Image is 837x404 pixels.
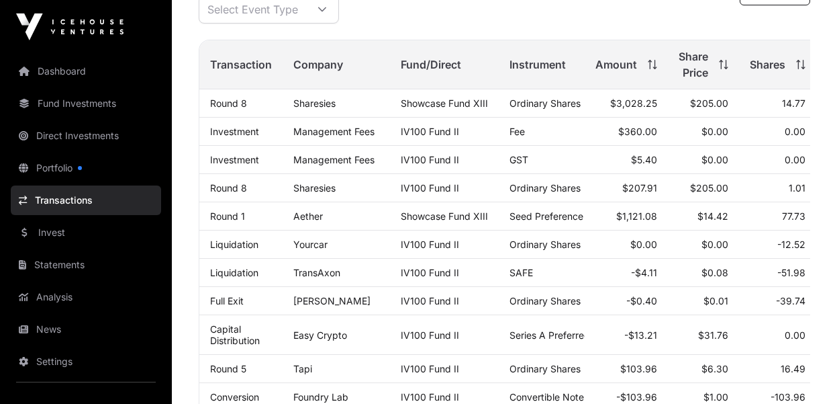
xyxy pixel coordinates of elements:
[785,126,805,137] span: 0.00
[210,210,245,222] a: Round 1
[509,126,525,137] span: Fee
[210,323,260,346] a: Capital Distribution
[401,295,459,307] a: IV100 Fund II
[703,295,728,307] span: $0.01
[210,126,259,137] a: Investment
[11,186,161,215] a: Transactions
[698,329,728,341] span: $31.76
[509,97,581,109] span: Ordinary Shares
[585,315,668,355] td: -$13.21
[293,329,347,341] a: Easy Crypto
[293,154,379,165] p: Management Fees
[595,56,637,73] span: Amount
[11,89,161,118] a: Fund Investments
[293,295,371,307] a: [PERSON_NAME]
[293,363,312,374] a: Tapi
[585,89,668,118] td: $3,028.25
[293,126,379,137] p: Management Fees
[776,295,805,307] span: -39.74
[509,154,528,165] span: GST
[770,339,837,404] iframe: Chat Widget
[11,250,161,280] a: Statements
[293,210,323,222] a: Aether
[210,391,259,403] a: Conversion
[777,239,805,250] span: -12.52
[293,239,328,250] a: Yourcar
[401,126,459,137] a: IV100 Fund II
[701,239,728,250] span: $0.00
[509,267,533,278] span: SAFE
[11,282,161,312] a: Analysis
[679,48,708,81] span: Share Price
[401,210,488,222] a: Showcase Fund XIII
[701,363,728,374] span: $6.30
[210,239,258,250] a: Liquidation
[585,202,668,231] td: $1,121.08
[585,355,668,383] td: $103.96
[11,121,161,151] a: Direct Investments
[401,182,459,194] a: IV100 Fund II
[293,97,336,109] a: Sharesies
[701,126,728,137] span: $0.00
[11,315,161,344] a: News
[509,56,566,73] span: Instrument
[782,210,805,222] span: 77.73
[11,56,161,86] a: Dashboard
[11,153,161,183] a: Portfolio
[293,391,348,403] a: Foundry Lab
[703,391,728,403] span: $1.00
[777,267,805,278] span: -51.98
[785,154,805,165] span: 0.00
[509,210,616,222] span: Seed Preference Shares
[210,295,244,307] a: Full Exit
[697,210,728,222] span: $14.42
[401,363,459,374] a: IV100 Fund II
[401,97,488,109] a: Showcase Fund XIII
[401,56,461,73] span: Fund/Direct
[16,13,124,40] img: Icehouse Ventures Logo
[401,239,459,250] a: IV100 Fund II
[585,259,668,287] td: -$4.11
[509,329,618,341] span: Series A Preferred Share
[585,231,668,259] td: $0.00
[210,267,258,278] a: Liquidation
[690,182,728,194] span: $205.00
[509,182,581,194] span: Ordinary Shares
[293,182,336,194] a: Sharesies
[509,239,581,250] span: Ordinary Shares
[210,363,246,374] a: Round 5
[585,287,668,315] td: -$0.40
[509,391,624,403] span: Convertible Note ([DATE])
[690,97,728,109] span: $205.00
[509,363,581,374] span: Ordinary Shares
[701,154,728,165] span: $0.00
[401,329,459,341] a: IV100 Fund II
[210,56,272,73] span: Transaction
[782,97,805,109] span: 14.77
[585,118,668,146] td: $360.00
[210,97,247,109] a: Round 8
[293,267,340,278] a: TransAxon
[11,218,161,247] a: Invest
[785,329,805,341] span: 0.00
[210,154,259,165] a: Investment
[585,146,668,174] td: $5.40
[585,174,668,202] td: $207.91
[11,347,161,376] a: Settings
[401,267,459,278] a: IV100 Fund II
[789,182,805,194] span: 1.01
[401,391,459,403] a: IV100 Fund II
[401,154,459,165] a: IV100 Fund II
[509,295,581,307] span: Ordinary Shares
[210,182,247,194] a: Round 8
[293,56,343,73] span: Company
[750,56,785,73] span: Shares
[701,267,728,278] span: $0.08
